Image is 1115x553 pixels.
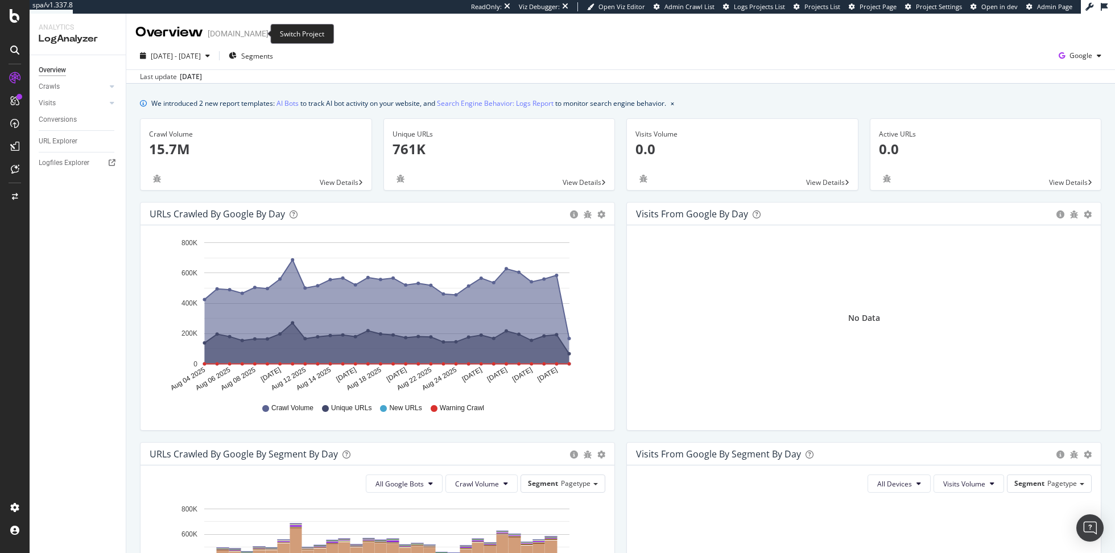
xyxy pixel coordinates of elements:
[1047,478,1077,488] span: Pagetype
[181,239,197,247] text: 800K
[169,366,207,392] text: Aug 04 2025
[270,366,307,392] text: Aug 12 2025
[635,129,849,139] div: Visits Volume
[39,114,77,126] div: Conversions
[1069,51,1092,60] span: Google
[224,47,278,65] button: Segments
[39,23,117,32] div: Analytics
[259,366,282,383] text: [DATE]
[806,178,845,187] span: View Details
[877,479,912,489] span: All Devices
[151,51,201,61] span: [DATE] - [DATE]
[598,2,645,11] span: Open Viz Editor
[981,2,1018,11] span: Open in dev
[570,451,578,459] div: circle-info
[635,175,651,183] div: bug
[943,479,985,489] span: Visits Volume
[389,403,422,413] span: New URLs
[636,448,801,460] div: Visits from Google By Segment By Day
[39,114,118,126] a: Conversions
[39,81,106,93] a: Crawls
[849,2,897,11] a: Project Page
[39,157,118,169] a: Logfiles Explorer
[455,479,499,489] span: Crawl Volume
[879,139,1093,159] p: 0.0
[270,24,334,44] div: Switch Project
[345,366,383,392] text: Aug 18 2025
[135,47,214,65] button: [DATE] - [DATE]
[194,366,232,392] text: Aug 06 2025
[1056,451,1064,459] div: circle-info
[561,478,590,488] span: Pagetype
[486,366,509,383] text: [DATE]
[584,211,592,218] div: bug
[39,64,66,76] div: Overview
[635,139,849,159] p: 0.0
[597,451,605,459] div: gear
[375,479,424,489] span: All Google Bots
[393,129,606,139] div: Unique URLs
[39,32,117,46] div: LogAnalyzer
[39,157,89,169] div: Logfiles Explorer
[150,208,285,220] div: URLs Crawled by Google by day
[1070,451,1078,459] div: bug
[220,366,257,392] text: Aug 08 2025
[39,64,118,76] a: Overview
[1070,211,1078,218] div: bug
[519,2,560,11] div: Viz Debugger:
[794,2,840,11] a: Projects List
[393,175,408,183] div: bug
[295,366,332,392] text: Aug 14 2025
[39,135,118,147] a: URL Explorer
[181,530,197,538] text: 600K
[366,474,443,493] button: All Google Bots
[528,478,558,488] span: Segment
[385,366,408,383] text: [DATE]
[461,366,484,383] text: [DATE]
[664,2,715,11] span: Admin Crawl List
[584,451,592,459] div: bug
[331,403,371,413] span: Unique URLs
[181,269,197,277] text: 600K
[39,97,106,109] a: Visits
[440,403,484,413] span: Warning Crawl
[1076,514,1104,542] div: Open Intercom Messenger
[971,2,1018,11] a: Open in dev
[393,139,606,159] p: 761K
[860,2,897,11] span: Project Page
[135,23,203,42] div: Overview
[916,2,962,11] span: Project Settings
[181,330,197,338] text: 200K
[39,97,56,109] div: Visits
[879,175,895,183] div: bug
[723,2,785,11] a: Logs Projects List
[140,72,202,82] div: Last update
[563,178,601,187] span: View Details
[734,2,785,11] span: Logs Projects List
[668,95,677,112] button: close banner
[934,474,1004,493] button: Visits Volume
[420,366,458,392] text: Aug 24 2025
[149,175,165,183] div: bug
[241,51,273,61] span: Segments
[905,2,962,11] a: Project Settings
[636,208,748,220] div: Visits from Google by day
[868,474,931,493] button: All Devices
[1084,451,1092,459] div: gear
[335,366,358,383] text: [DATE]
[150,234,606,393] div: A chart.
[271,403,313,413] span: Crawl Volume
[395,366,433,392] text: Aug 22 2025
[140,97,1101,109] div: info banner
[511,366,534,383] text: [DATE]
[804,2,840,11] span: Projects List
[1037,2,1072,11] span: Admin Page
[180,72,202,82] div: [DATE]
[1049,178,1088,187] span: View Details
[1026,2,1072,11] a: Admin Page
[654,2,715,11] a: Admin Crawl List
[437,97,554,109] a: Search Engine Behavior: Logs Report
[1014,478,1044,488] span: Segment
[471,2,502,11] div: ReadOnly:
[1054,47,1106,65] button: Google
